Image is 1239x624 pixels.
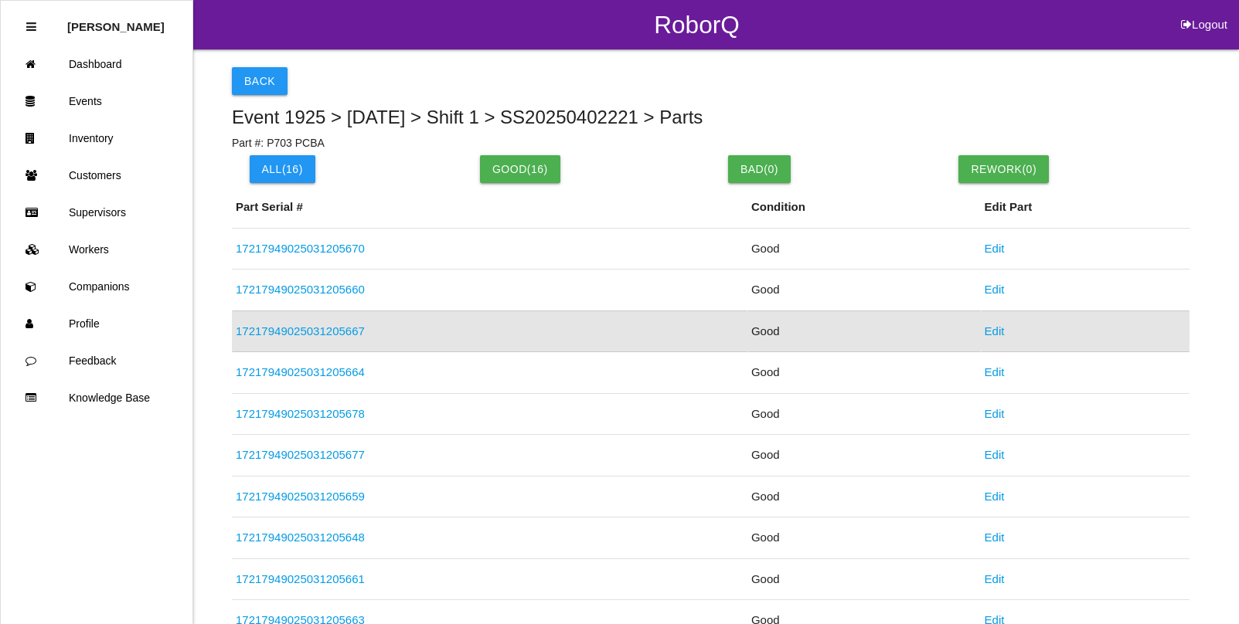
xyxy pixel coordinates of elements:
th: Part Serial # [232,198,747,228]
td: Good [747,558,981,600]
a: 17217949025031205659 [236,490,365,503]
a: Feedback [1,342,192,379]
a: 17217949025031205661 [236,572,365,585]
td: Good [747,435,981,476]
a: Edit [985,531,1005,544]
a: 17217949025031205667 [236,324,365,337]
button: All(16) [250,155,315,183]
h5: Event 1925 > [DATE] > Shift 1 > SS20250402221 > Parts [232,107,1190,127]
a: Companions [1,268,192,305]
button: Back [232,67,288,95]
a: 17217949025031205660 [236,283,365,296]
a: Edit [985,490,1005,503]
td: Good [747,228,981,270]
td: Good [747,393,981,435]
th: Edit Part [981,198,1190,228]
td: Good [747,310,981,352]
a: 17217949025031205677 [236,448,365,461]
a: 17217949025031205664 [236,365,365,378]
p: Part #: P703 PCBA [232,135,1190,151]
th: Condition [747,198,981,228]
button: Rework(0) [958,155,1049,183]
a: Edit [985,365,1005,378]
td: Good [747,517,981,559]
button: Bad(0) [728,155,791,183]
a: Inventory [1,120,192,157]
a: Edit [985,448,1005,461]
a: Knowledge Base [1,379,192,416]
a: Dashboard [1,46,192,83]
a: 17217949025031205648 [236,531,365,544]
p: Rosie Blandino [67,8,165,33]
a: Edit [985,324,1005,337]
td: Good [747,476,981,517]
a: Edit [985,283,1005,296]
div: Close [26,8,36,46]
a: 17217949025031205670 [236,242,365,255]
a: 17217949025031205678 [236,407,365,420]
a: Edit [985,572,1005,585]
a: Profile [1,305,192,342]
a: Workers [1,231,192,268]
a: Supervisors [1,194,192,231]
td: Good [747,352,981,394]
button: Good(16) [480,155,560,183]
td: Good [747,270,981,311]
a: Events [1,83,192,120]
a: Customers [1,157,192,194]
a: Edit [985,242,1005,255]
a: Edit [985,407,1005,420]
